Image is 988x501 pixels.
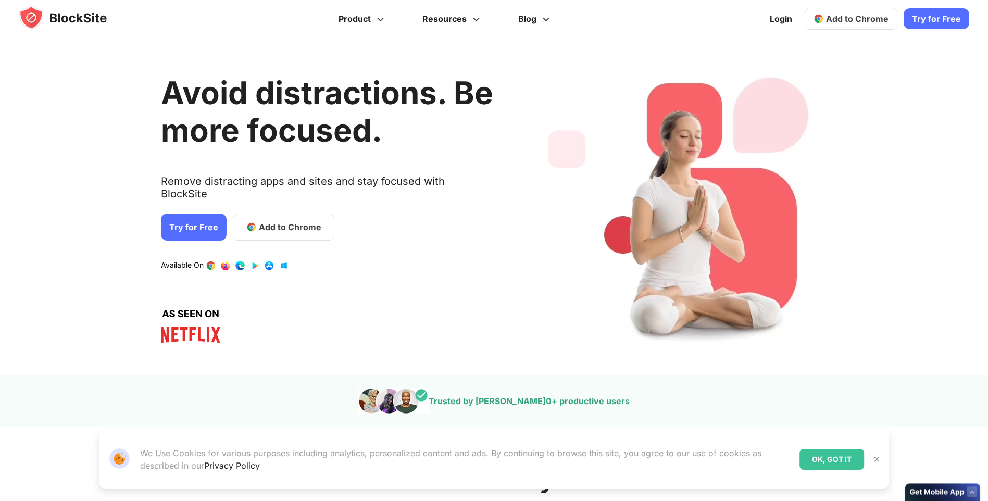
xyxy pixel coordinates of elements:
[161,214,227,241] a: Try for Free
[814,14,824,24] img: chrome-icon.svg
[805,8,897,30] a: Add to Chrome
[161,175,493,208] text: Remove distracting apps and sites and stay focused with BlockSite
[358,388,429,414] img: pepole images
[764,6,798,31] a: Login
[546,396,552,406] span: 0
[140,447,792,472] p: We Use Cookies for various purposes including analytics, personalized content and ads. By continu...
[161,260,204,271] text: Available On
[161,74,493,149] h1: Avoid distractions. Be more focused.
[870,453,883,466] button: Close
[826,14,889,24] span: Add to Chrome
[259,221,321,233] span: Add to Chrome
[233,214,334,241] a: Add to Chrome
[204,460,260,471] a: Privacy Policy
[904,8,969,29] a: Try for Free
[429,396,630,406] text: Trusted by [PERSON_NAME] + productive users
[19,5,127,30] img: blocksite-icon.5d769676.svg
[872,455,881,464] img: Close
[799,449,864,470] div: OK, GOT IT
